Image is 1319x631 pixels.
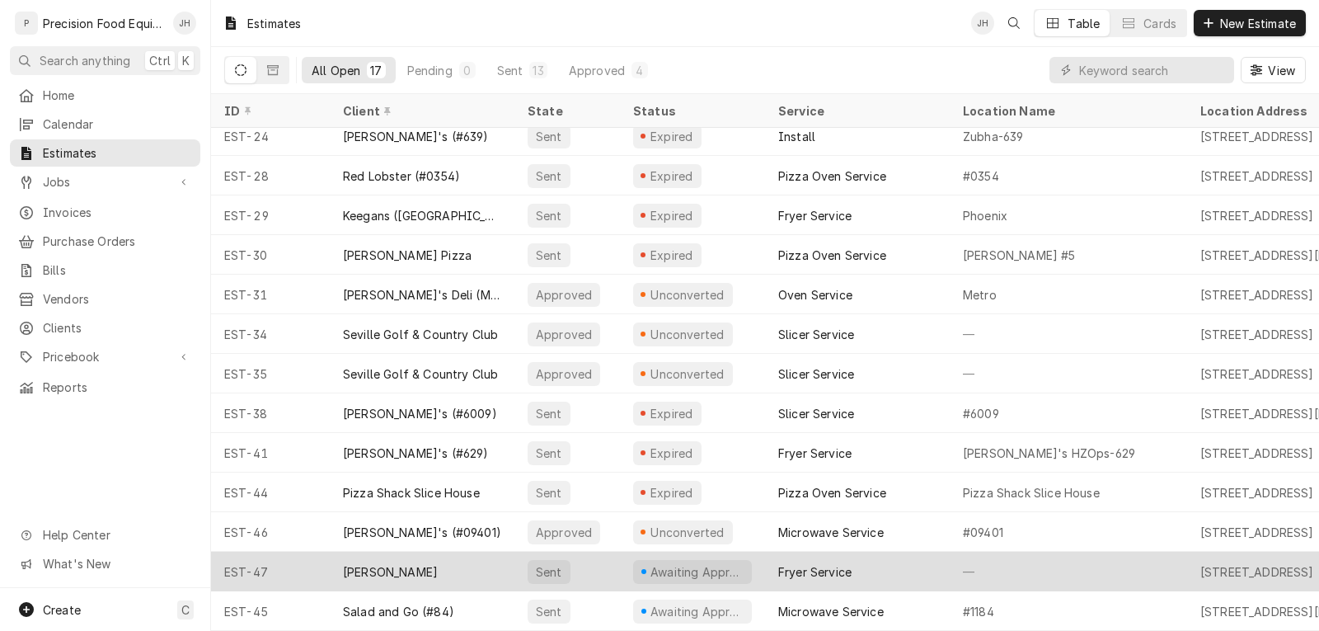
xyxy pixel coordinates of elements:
div: EST-35 [211,354,330,393]
div: Unconverted [649,286,726,304]
div: EST-45 [211,591,330,631]
div: [PERSON_NAME] #5 [963,247,1076,264]
span: Invoices [43,204,192,221]
div: Unconverted [649,365,726,383]
a: Reports [10,374,200,401]
div: Sent [534,563,564,581]
div: Sent [497,62,523,79]
div: All Open [312,62,360,79]
input: Keyword search [1079,57,1226,83]
a: Go to Jobs [10,168,200,195]
div: 13 [533,62,543,79]
div: Expired [648,167,695,185]
div: Red Lobster (#0354) [343,167,460,185]
div: Slicer Service [778,365,854,383]
div: Service [778,102,933,120]
div: [STREET_ADDRESS] [1200,167,1314,185]
a: Vendors [10,285,200,313]
span: Create [43,603,81,617]
div: Sent [534,445,564,462]
div: Salad and Go (#84) [343,603,454,620]
a: Bills [10,257,200,284]
div: P [15,12,38,35]
div: [PERSON_NAME]'s (#639) [343,128,489,145]
div: Fryer Service [778,207,852,224]
a: Invoices [10,199,200,226]
div: Unconverted [649,524,726,541]
span: Jobs [43,173,167,191]
div: Sent [534,247,564,264]
div: [STREET_ADDRESS] [1200,128,1314,145]
div: Sent [534,167,564,185]
div: EST-31 [211,275,330,314]
div: [PERSON_NAME]'s Deli (Metro) [343,286,501,304]
div: Approved [534,365,594,383]
div: Phoenix [963,207,1007,224]
div: [STREET_ADDRESS] [1200,286,1314,304]
a: Estimates [10,139,200,167]
span: Pricebook [43,348,167,365]
div: [PERSON_NAME] Pizza [343,247,472,264]
div: EST-30 [211,235,330,275]
div: EST-44 [211,473,330,512]
div: [STREET_ADDRESS] [1200,524,1314,541]
div: Microwave Service [778,524,884,541]
div: Table [1068,15,1100,32]
div: JH [173,12,196,35]
div: Pizza Oven Service [778,247,886,264]
div: Keegans ([GEOGRAPHIC_DATA]) [343,207,501,224]
div: — [950,354,1187,393]
div: Seville Golf & Country Club [343,365,498,383]
div: [PERSON_NAME]'s (#09401) [343,524,501,541]
div: EST-28 [211,156,330,195]
div: State [528,102,607,120]
div: Fryer Service [778,445,852,462]
div: [STREET_ADDRESS] [1200,365,1314,383]
div: Approved [569,62,625,79]
a: Go to What's New [10,550,200,577]
div: #09401 [963,524,1003,541]
div: — [950,552,1187,591]
span: Home [43,87,192,104]
div: 4 [635,62,645,79]
div: Client [343,102,498,120]
div: Jason Hertel's Avatar [173,12,196,35]
div: JH [971,12,994,35]
span: Calendar [43,115,192,133]
div: [PERSON_NAME]'s (#6009) [343,405,497,422]
div: EST-34 [211,314,330,354]
div: Metro [963,286,997,304]
div: Expired [648,484,695,502]
div: Approved [534,286,594,304]
div: EST-29 [211,195,330,235]
div: [PERSON_NAME]'s HZOps-629 [963,445,1135,462]
div: Pizza Oven Service [778,484,886,502]
div: Sent [534,128,564,145]
span: Bills [43,261,192,279]
div: Microwave Service [778,603,884,620]
span: Help Center [43,526,190,544]
span: Clients [43,319,192,337]
span: What's New [43,555,190,572]
span: Ctrl [149,52,171,69]
span: View [1265,62,1298,79]
div: Unconverted [649,326,726,343]
div: Approved [534,326,594,343]
a: Calendar [10,111,200,138]
div: Seville Golf & Country Club [343,326,498,343]
a: Clients [10,314,200,341]
div: [STREET_ADDRESS] [1200,326,1314,343]
div: Approved [534,524,594,541]
div: #6009 [963,405,999,422]
div: Sent [534,603,564,620]
div: Cards [1143,15,1176,32]
div: Fryer Service [778,563,852,581]
div: Pizza Shack Slice House [963,484,1100,502]
div: Expired [648,128,695,145]
div: EST-47 [211,552,330,591]
div: Pizza Shack Slice House [343,484,480,502]
div: Status [633,102,749,120]
button: View [1241,57,1306,83]
div: Sent [534,207,564,224]
div: Expired [648,207,695,224]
